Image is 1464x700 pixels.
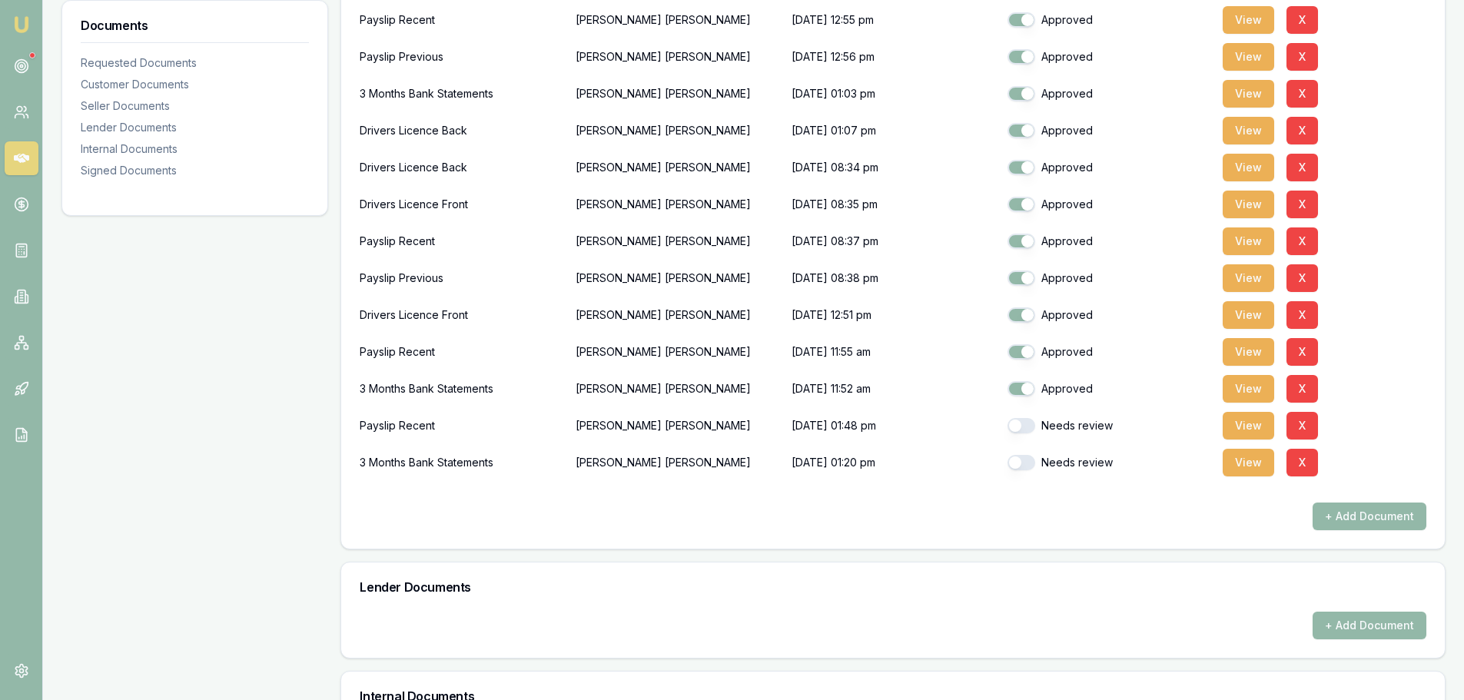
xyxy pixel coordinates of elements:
p: [PERSON_NAME] [PERSON_NAME] [576,410,779,441]
div: Drivers Licence Front [360,189,563,220]
div: 3 Months Bank Statements [360,373,563,404]
button: X [1286,117,1318,144]
button: View [1223,227,1274,255]
p: [PERSON_NAME] [PERSON_NAME] [576,337,779,367]
div: Approved [1008,234,1211,249]
button: View [1223,264,1274,292]
p: [DATE] 01:20 pm [792,447,995,478]
button: View [1223,449,1274,476]
button: X [1286,375,1318,403]
button: View [1223,154,1274,181]
div: Approved [1008,270,1211,286]
p: [DATE] 01:48 pm [792,410,995,441]
p: [PERSON_NAME] [PERSON_NAME] [576,373,779,404]
p: [PERSON_NAME] [PERSON_NAME] [576,115,779,146]
button: X [1286,191,1318,218]
p: [PERSON_NAME] [PERSON_NAME] [576,226,779,257]
p: [PERSON_NAME] [PERSON_NAME] [576,300,779,330]
button: X [1286,6,1318,34]
p: [DATE] 01:07 pm [792,115,995,146]
h3: Documents [81,19,309,32]
div: Requested Documents [81,55,309,71]
div: 3 Months Bank Statements [360,78,563,109]
p: [PERSON_NAME] [PERSON_NAME] [576,5,779,35]
p: [DATE] 12:51 pm [792,300,995,330]
button: View [1223,412,1274,440]
div: Payslip Previous [360,41,563,72]
button: View [1223,338,1274,366]
div: Customer Documents [81,77,309,92]
div: Needs review [1008,455,1211,470]
div: Drivers Licence Back [360,152,563,183]
button: View [1223,191,1274,218]
button: + Add Document [1313,612,1426,639]
div: Approved [1008,344,1211,360]
div: Approved [1008,197,1211,212]
p: [DATE] 08:35 pm [792,189,995,220]
div: Approved [1008,381,1211,396]
p: [PERSON_NAME] [PERSON_NAME] [576,263,779,294]
div: Drivers Licence Front [360,300,563,330]
button: View [1223,80,1274,108]
div: Seller Documents [81,98,309,114]
div: Payslip Recent [360,5,563,35]
p: [PERSON_NAME] [PERSON_NAME] [576,78,779,109]
p: [PERSON_NAME] [PERSON_NAME] [576,447,779,478]
div: Payslip Recent [360,226,563,257]
button: X [1286,338,1318,366]
h3: Lender Documents [360,581,1426,593]
div: Lender Documents [81,120,309,135]
div: Payslip Recent [360,337,563,367]
p: [DATE] 12:55 pm [792,5,995,35]
div: Signed Documents [81,163,309,178]
button: View [1223,301,1274,329]
p: [DATE] 08:37 pm [792,226,995,257]
button: View [1223,6,1274,34]
p: [DATE] 08:34 pm [792,152,995,183]
button: X [1286,301,1318,329]
p: [PERSON_NAME] [PERSON_NAME] [576,152,779,183]
button: X [1286,412,1318,440]
p: [DATE] 12:56 pm [792,41,995,72]
div: Approved [1008,12,1211,28]
p: [PERSON_NAME] [PERSON_NAME] [576,189,779,220]
div: Payslip Previous [360,263,563,294]
div: Approved [1008,123,1211,138]
p: [PERSON_NAME] [PERSON_NAME] [576,41,779,72]
p: [DATE] 08:38 pm [792,263,995,294]
div: Approved [1008,86,1211,101]
div: Approved [1008,49,1211,65]
div: Needs review [1008,418,1211,433]
div: 3 Months Bank Statements [360,447,563,478]
div: Drivers Licence Back [360,115,563,146]
p: [DATE] 11:52 am [792,373,995,404]
button: X [1286,80,1318,108]
div: Approved [1008,307,1211,323]
button: View [1223,117,1274,144]
button: View [1223,43,1274,71]
div: Payslip Recent [360,410,563,441]
button: X [1286,227,1318,255]
button: X [1286,43,1318,71]
button: X [1286,264,1318,292]
button: X [1286,449,1318,476]
button: X [1286,154,1318,181]
button: + Add Document [1313,503,1426,530]
p: [DATE] 01:03 pm [792,78,995,109]
button: View [1223,375,1274,403]
div: Approved [1008,160,1211,175]
p: [DATE] 11:55 am [792,337,995,367]
div: Internal Documents [81,141,309,157]
img: emu-icon-u.png [12,15,31,34]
